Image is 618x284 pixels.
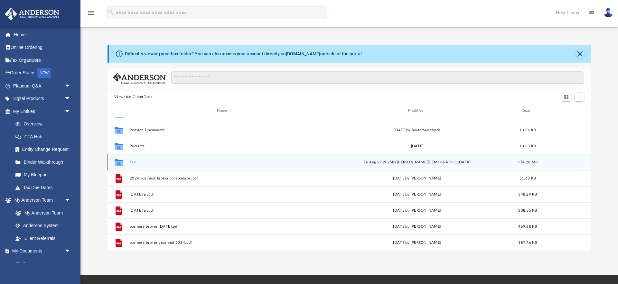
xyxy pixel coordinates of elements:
[519,128,536,132] span: 13.56 KB
[575,93,584,102] button: Add
[129,176,319,180] button: 2024 business broker consolidate .pdf
[3,8,61,20] img: Anderson Advisors Platinum Portal
[5,92,80,105] a: Digital Productsarrow_drop_down
[286,51,320,56] a: [DOMAIN_NAME]
[9,130,80,143] a: CTA Hub
[5,28,80,41] a: Home
[518,209,537,212] span: 338.55 KB
[129,192,319,197] button: [DATE] p .pdf
[518,225,537,228] span: 469.88 KB
[64,79,77,93] span: arrow_drop_down
[171,71,584,84] input: Search files and folders
[5,41,80,54] a: Online Ordering
[9,232,77,245] a: Client Referrals
[9,257,74,270] a: Box
[518,241,537,244] span: 187.76 KB
[5,67,80,80] a: Order StatusNEW
[37,68,51,78] div: NEW
[5,105,80,118] a: My Entitiesarrow_drop_down
[576,50,585,59] button: Close
[519,144,536,148] span: 18.83 KB
[518,193,537,196] span: 348.29 KB
[322,192,512,197] div: [DATE] by [PERSON_NAME]
[108,9,115,16] i: search
[129,160,319,164] button: Tax
[64,245,77,258] span: arrow_drop_down
[129,144,319,148] button: Receipts
[129,224,319,229] button: business broker [DATE].pdf
[64,105,77,118] span: arrow_drop_down
[5,245,77,258] a: My Documentsarrow_drop_down
[64,92,77,105] span: arrow_drop_down
[108,117,591,250] div: grid
[322,160,512,165] div: Fri Aug 29 2025 by [PERSON_NAME][DEMOGRAPHIC_DATA]
[9,206,74,219] a: My Anderson Team
[129,241,319,245] button: business broker year end 2024.pdf
[322,127,512,133] div: [DATE] by BoxforSalesforce
[322,108,512,114] div: Modified
[543,108,588,114] div: id
[518,160,537,164] span: 174.28 MB
[64,194,77,207] span: arrow_drop_down
[125,50,363,57] div: Difficulty viewing your box folder? You can also access your account directly on outside of the p...
[87,12,95,17] a: menu
[129,208,319,213] button: [DATE] p .pdf
[9,169,77,181] a: My Blueprint
[129,108,319,114] div: Name
[5,79,80,92] a: Platinum Q&Aarrow_drop_down
[9,219,77,232] a: Anderson System
[9,156,80,169] a: Binder Walkthrough
[110,108,126,114] div: id
[322,224,512,230] div: [DATE] by [PERSON_NAME]
[322,208,512,214] div: [DATE] by [PERSON_NAME]
[604,8,613,17] img: User Pic
[129,128,319,132] button: Pension Documents
[562,93,571,102] button: Switch to Grid View
[5,54,80,67] a: Tax Organizers
[322,240,512,246] div: [DATE] by [PERSON_NAME]
[5,194,77,207] a: My Anderson Teamarrow_drop_down
[87,9,95,17] i: menu
[114,94,152,100] button: Viewable-ClientDocs
[9,118,80,131] a: Overview
[515,108,540,114] div: Size
[322,176,512,181] div: [DATE] by [PERSON_NAME]
[519,177,536,180] span: 51.63 KB
[9,143,80,156] a: Entity Change Request
[9,181,80,194] a: Tax Due Dates
[322,143,512,149] div: [DATE]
